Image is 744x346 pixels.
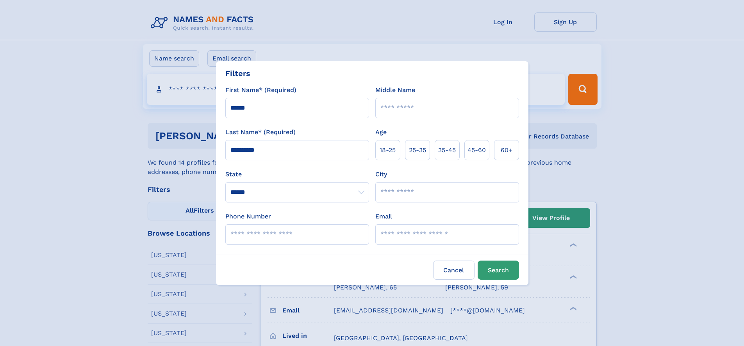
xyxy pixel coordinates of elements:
[225,128,296,137] label: Last Name* (Required)
[501,145,512,155] span: 60+
[375,170,387,179] label: City
[478,261,519,280] button: Search
[467,145,486,155] span: 45‑60
[225,212,271,221] label: Phone Number
[225,67,250,79] div: Filters
[225,170,369,179] label: State
[380,145,396,155] span: 18‑25
[375,212,392,221] label: Email
[225,85,296,95] label: First Name* (Required)
[375,85,415,95] label: Middle Name
[438,145,456,155] span: 35‑45
[433,261,475,280] label: Cancel
[375,128,387,137] label: Age
[409,145,426,155] span: 25‑35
